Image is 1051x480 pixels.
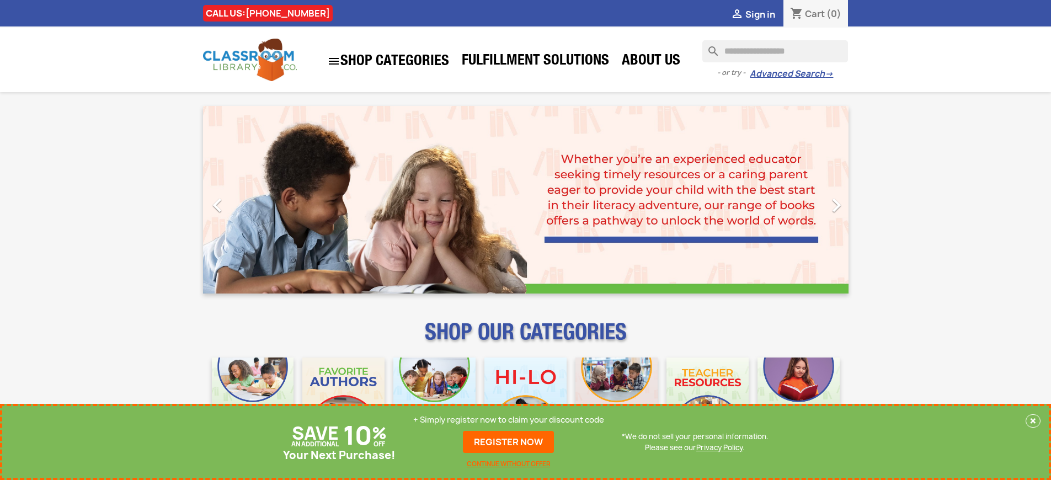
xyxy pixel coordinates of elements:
a: Advanced Search→ [750,68,833,79]
a: Next [751,106,849,294]
i: search [702,40,716,54]
p: SHOP OUR CATEGORIES [203,329,849,349]
i:  [204,191,231,219]
input: Search [702,40,848,62]
img: CLC_HiLo_Mobile.jpg [484,358,567,440]
img: CLC_Fiction_Nonfiction_Mobile.jpg [575,358,658,440]
i:  [823,191,850,219]
img: CLC_Phonics_And_Decodables_Mobile.jpg [393,358,476,440]
a:  Sign in [730,8,775,20]
i:  [327,55,340,68]
span: - or try - [717,67,750,78]
i:  [730,8,744,22]
img: CLC_Dyslexia_Mobile.jpg [757,358,840,440]
span: Cart [805,8,825,20]
a: About Us [616,51,686,73]
i: shopping_cart [790,8,803,21]
a: [PHONE_NUMBER] [246,7,330,19]
img: CLC_Bulk_Mobile.jpg [212,358,294,440]
span: → [825,68,833,79]
img: CLC_Favorite_Authors_Mobile.jpg [302,358,385,440]
a: SHOP CATEGORIES [322,49,455,73]
span: (0) [826,8,841,20]
img: CLC_Teacher_Resources_Mobile.jpg [666,358,749,440]
a: Fulfillment Solutions [456,51,615,73]
span: Sign in [745,8,775,20]
div: CALL US: [203,5,333,22]
img: Classroom Library Company [203,39,297,81]
a: Previous [203,106,300,294]
ul: Carousel container [203,106,849,294]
